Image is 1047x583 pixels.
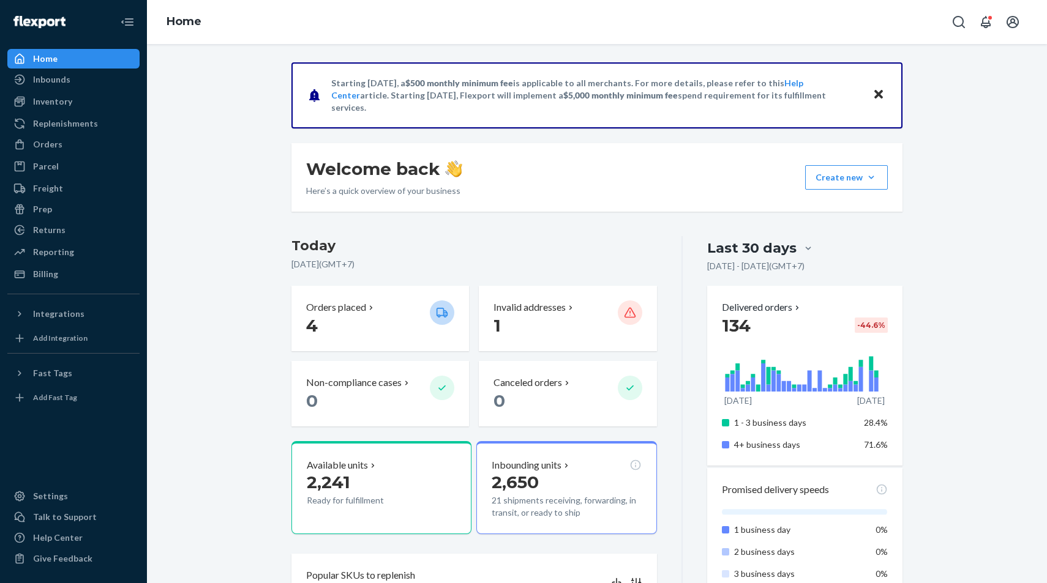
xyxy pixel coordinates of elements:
p: [DATE] ( GMT+7 ) [291,258,657,270]
p: 2 business days [734,546,855,558]
a: Settings [7,486,140,506]
div: Inbounds [33,73,70,86]
span: 0% [876,524,888,535]
p: Inbounding units [492,458,561,472]
span: 0% [876,568,888,579]
span: 28.4% [864,417,888,428]
div: Freight [33,182,63,195]
ol: breadcrumbs [157,4,211,40]
span: 0 [306,390,318,411]
span: $5,000 monthly minimum fee [563,90,678,100]
p: Invalid addresses [493,300,566,314]
a: Orders [7,135,140,154]
p: 1 business day [734,524,855,536]
button: Invalid addresses 1 [479,286,656,351]
button: Integrations [7,304,140,324]
span: 0% [876,546,888,557]
button: Give Feedback [7,549,140,568]
p: Starting [DATE], a is applicable to all merchants. For more details, please refer to this article... [331,77,861,114]
button: Fast Tags [7,363,140,383]
div: Replenishments [33,117,98,130]
p: [DATE] [857,395,885,407]
div: Help Center [33,532,83,544]
div: Billing [33,268,58,280]
a: Inventory [7,92,140,111]
p: Available units [307,458,368,472]
div: Give Feedback [33,552,92,565]
span: 2,650 [492,472,539,492]
div: Add Integration [33,333,88,343]
button: Create new [805,165,888,190]
span: 4 [306,315,318,336]
div: Last 30 days [707,239,797,258]
button: Open account menu [1000,10,1025,34]
a: Freight [7,179,140,198]
h3: Today [291,236,657,256]
p: Popular SKUs to replenish [306,568,415,582]
button: Inbounding units2,65021 shipments receiving, forwarding, in transit, or ready to ship [476,441,656,534]
a: Home [7,49,140,69]
a: Add Integration [7,329,140,348]
p: Here’s a quick overview of your business [306,185,462,197]
span: 2,241 [307,472,350,492]
button: Orders placed 4 [291,286,469,351]
img: hand-wave emoji [445,160,462,177]
span: 71.6% [864,439,888,450]
span: 134 [722,315,751,336]
div: Add Fast Tag [33,392,77,403]
div: Inventory [33,95,72,108]
div: -44.6 % [855,317,888,333]
a: Replenishments [7,114,140,133]
p: 3 business days [734,568,855,580]
a: Reporting [7,242,140,262]
div: Settings [33,490,68,502]
div: Fast Tags [33,367,72,379]
button: Delivered orders [722,300,802,314]
div: Reporting [33,246,74,258]
p: 1 - 3 business days [734,417,855,429]
a: Add Fast Tag [7,388,140,407]
a: Talk to Support [7,507,140,527]
button: Open notifications [974,10,998,34]
p: Ready for fulfillment [307,494,420,507]
p: Non-compliance cases [306,376,402,390]
div: Parcel [33,160,59,173]
a: Prep [7,199,140,219]
a: Parcel [7,157,140,176]
button: Canceled orders 0 [479,361,656,426]
img: Flexport logo [13,16,66,28]
a: Home [167,15,201,28]
span: 1 [493,315,501,336]
button: Available units2,241Ready for fulfillment [291,441,471,534]
div: Orders [33,138,62,150]
button: Non-compliance cases 0 [291,361,469,426]
div: Integrations [33,308,84,320]
div: Home [33,53,58,65]
a: Returns [7,220,140,240]
div: Talk to Support [33,511,97,523]
div: Prep [33,203,52,215]
p: [DATE] [724,395,752,407]
button: Open Search Box [947,10,971,34]
p: [DATE] - [DATE] ( GMT+7 ) [707,260,805,272]
button: Close Navigation [115,10,140,34]
a: Inbounds [7,70,140,89]
p: Promised delivery speeds [722,483,829,497]
button: Close [871,86,887,104]
p: Orders placed [306,300,366,314]
p: Canceled orders [493,376,562,390]
span: 0 [493,390,505,411]
p: 4+ business days [734,439,855,451]
span: $500 monthly minimum fee [405,78,513,88]
p: 21 shipments receiving, forwarding, in transit, or ready to ship [492,494,641,519]
div: Returns [33,224,66,236]
a: Billing [7,264,140,284]
a: Help Center [7,528,140,548]
h1: Welcome back [306,158,462,180]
